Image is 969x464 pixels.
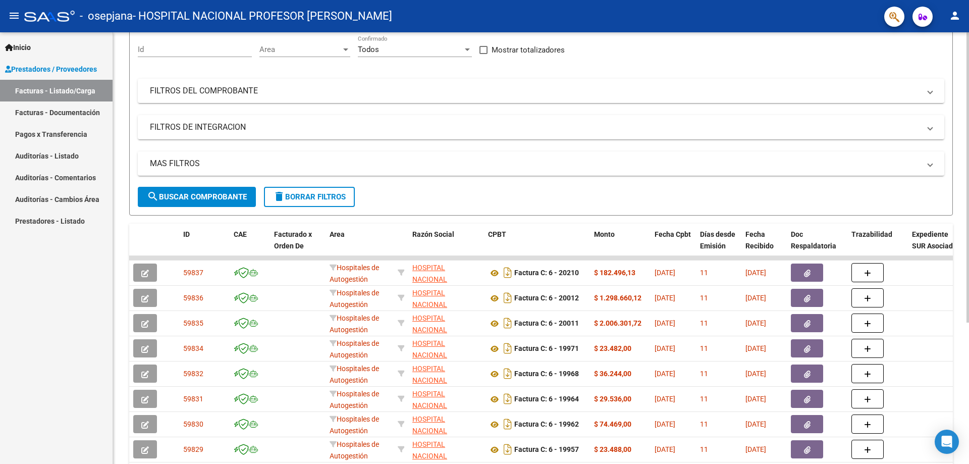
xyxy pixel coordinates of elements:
mat-panel-title: FILTROS DE INTEGRACION [150,122,920,133]
datatable-header-cell: Monto [590,224,651,268]
datatable-header-cell: Días desde Emisión [696,224,741,268]
span: Todos [358,45,379,54]
span: Area [259,45,341,54]
datatable-header-cell: Razón Social [408,224,484,268]
i: Descargar documento [501,265,514,281]
div: 30635976809 [412,287,480,308]
span: ID [183,230,190,238]
i: Descargar documento [501,340,514,356]
span: [DATE] [745,344,766,352]
span: 59835 [183,319,203,327]
datatable-header-cell: Area [326,224,394,268]
div: 30635976809 [412,262,480,283]
span: [DATE] [655,445,675,453]
span: HOSPITAL NACIONAL PROFESOR [PERSON_NAME] [412,390,466,432]
span: Hospitales de Autogestión [330,339,379,359]
span: Expediente SUR Asociado [912,230,957,250]
span: [DATE] [655,294,675,302]
span: [DATE] [745,269,766,277]
strong: $ 23.488,00 [594,445,631,453]
span: Hospitales de Autogestión [330,314,379,334]
strong: Factura C: 6 - 19962 [514,421,579,429]
div: 30635976809 [412,363,480,384]
span: Trazabilidad [851,230,892,238]
strong: $ 23.482,00 [594,344,631,352]
strong: $ 2.006.301,72 [594,319,641,327]
span: HOSPITAL NACIONAL PROFESOR [PERSON_NAME] [412,314,466,356]
span: HOSPITAL NACIONAL PROFESOR [PERSON_NAME] [412,264,466,306]
span: [DATE] [655,344,675,352]
div: Open Intercom Messenger [935,430,959,454]
strong: $ 1.298.660,12 [594,294,641,302]
span: 11 [700,294,708,302]
span: 59831 [183,395,203,403]
span: 59836 [183,294,203,302]
span: [DATE] [655,395,675,403]
datatable-header-cell: Expediente SUR Asociado [908,224,963,268]
strong: Factura C: 6 - 20011 [514,320,579,328]
mat-expansion-panel-header: FILTROS DEL COMPROBANTE [138,79,944,103]
span: CAE [234,230,247,238]
div: 30635976809 [412,313,480,334]
strong: $ 36.244,00 [594,370,631,378]
span: [DATE] [745,395,766,403]
span: Hospitales de Autogestión [330,365,379,384]
span: 11 [700,344,708,352]
strong: Factura C: 6 - 20012 [514,294,579,302]
datatable-header-cell: Trazabilidad [847,224,908,268]
span: 59837 [183,269,203,277]
i: Descargar documento [501,416,514,432]
strong: Factura C: 6 - 19964 [514,395,579,403]
span: Fecha Recibido [745,230,774,250]
datatable-header-cell: CAE [230,224,270,268]
span: [DATE] [655,269,675,277]
span: 11 [700,269,708,277]
div: 30635976809 [412,338,480,359]
span: 59830 [183,420,203,428]
datatable-header-cell: Fecha Cpbt [651,224,696,268]
span: HOSPITAL NACIONAL PROFESOR [PERSON_NAME] [412,289,466,331]
span: Mostrar totalizadores [492,44,565,56]
span: 59832 [183,370,203,378]
span: Hospitales de Autogestión [330,440,379,460]
mat-panel-title: FILTROS DEL COMPROBANTE [150,85,920,96]
strong: Factura C: 6 - 19957 [514,446,579,454]
strong: Factura C: 6 - 20210 [514,269,579,277]
span: Facturado x Orden De [274,230,312,250]
i: Descargar documento [501,366,514,382]
datatable-header-cell: Doc Respaldatoria [787,224,847,268]
i: Descargar documento [501,441,514,457]
span: Borrar Filtros [273,192,346,201]
span: 59829 [183,445,203,453]
i: Descargar documento [501,315,514,331]
span: Inicio [5,42,31,53]
span: Prestadores / Proveedores [5,64,97,75]
span: Monto [594,230,615,238]
i: Descargar documento [501,290,514,306]
span: 59834 [183,344,203,352]
span: HOSPITAL NACIONAL PROFESOR [PERSON_NAME] [412,415,466,457]
mat-icon: menu [8,10,20,22]
span: [DATE] [655,420,675,428]
strong: Factura C: 6 - 19968 [514,370,579,378]
span: Area [330,230,345,238]
span: [DATE] [745,370,766,378]
span: Días desde Emisión [700,230,735,250]
datatable-header-cell: CPBT [484,224,590,268]
mat-icon: search [147,190,159,202]
span: Razón Social [412,230,454,238]
datatable-header-cell: Fecha Recibido [741,224,787,268]
span: HOSPITAL NACIONAL PROFESOR [PERSON_NAME] [412,365,466,407]
span: [DATE] [745,294,766,302]
span: Hospitales de Autogestión [330,390,379,409]
span: Hospitales de Autogestión [330,264,379,283]
button: Buscar Comprobante [138,187,256,207]
span: [DATE] [655,370,675,378]
span: [DATE] [745,445,766,453]
span: [DATE] [655,319,675,327]
strong: $ 74.469,00 [594,420,631,428]
span: 11 [700,395,708,403]
strong: Factura C: 6 - 19971 [514,345,579,353]
div: 30635976809 [412,439,480,460]
span: [DATE] [745,420,766,428]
